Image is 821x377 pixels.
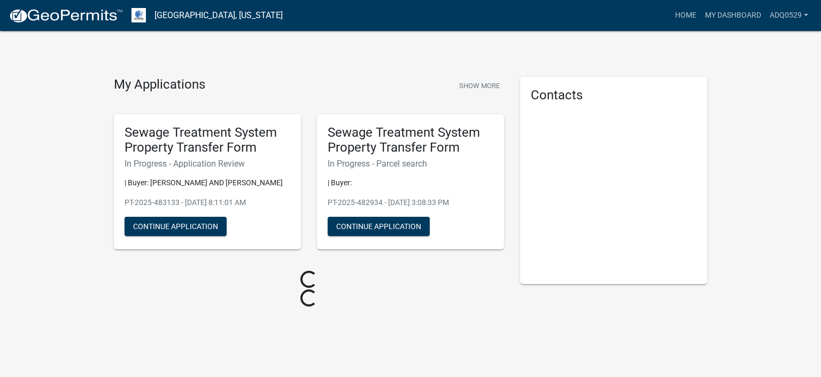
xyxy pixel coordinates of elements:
[765,5,812,26] a: adq0529
[531,88,696,103] h5: Contacts
[125,159,290,169] h6: In Progress - Application Review
[328,197,493,208] p: PT-2025-482934 - [DATE] 3:08:33 PM
[328,217,430,236] button: Continue Application
[125,217,227,236] button: Continue Application
[125,177,290,189] p: | Buyer: [PERSON_NAME] AND [PERSON_NAME]
[328,159,493,169] h6: In Progress - Parcel search
[154,6,283,25] a: [GEOGRAPHIC_DATA], [US_STATE]
[328,125,493,156] h5: Sewage Treatment System Property Transfer Form
[125,125,290,156] h5: Sewage Treatment System Property Transfer Form
[131,8,146,22] img: Otter Tail County, Minnesota
[328,177,493,189] p: | Buyer:
[455,77,504,95] button: Show More
[114,77,205,93] h4: My Applications
[701,5,765,26] a: My Dashboard
[125,197,290,208] p: PT-2025-483133 - [DATE] 8:11:01 AM
[671,5,701,26] a: Home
